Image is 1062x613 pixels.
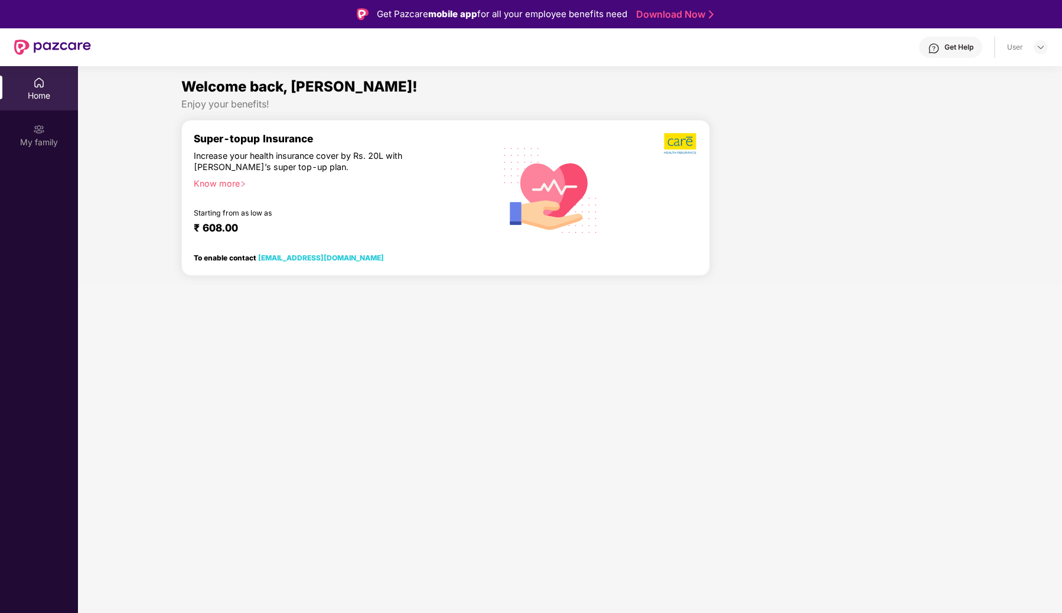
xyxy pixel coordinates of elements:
[33,123,45,135] img: svg+xml;base64,PHN2ZyB3aWR0aD0iMjAiIGhlaWdodD0iMjAiIHZpZXdCb3g9IjAgMCAyMCAyMCIgZmlsbD0ibm9uZSIgeG...
[258,253,384,262] a: [EMAIL_ADDRESS][DOMAIN_NAME]
[944,43,973,52] div: Get Help
[181,78,418,95] span: Welcome back, [PERSON_NAME]!
[428,8,477,19] strong: mobile app
[181,98,959,110] div: Enjoy your benefits!
[194,221,476,236] div: ₹ 608.00
[194,253,384,262] div: To enable contact
[33,77,45,89] img: svg+xml;base64,PHN2ZyBpZD0iSG9tZSIgeG1sbnM9Imh0dHA6Ly93d3cudzMub3JnLzIwMDAvc3ZnIiB3aWR0aD0iMjAiIG...
[357,8,369,20] img: Logo
[928,43,940,54] img: svg+xml;base64,PHN2ZyBpZD0iSGVscC0zMngzMiIgeG1sbnM9Imh0dHA6Ly93d3cudzMub3JnLzIwMDAvc3ZnIiB3aWR0aD...
[636,8,710,21] a: Download Now
[14,40,91,55] img: New Pazcare Logo
[1007,43,1023,52] div: User
[1036,43,1045,52] img: svg+xml;base64,PHN2ZyBpZD0iRHJvcGRvd24tMzJ4MzIiIHhtbG5zPSJodHRwOi8vd3d3LnczLm9yZy8yMDAwL3N2ZyIgd2...
[377,7,627,21] div: Get Pazcare for all your employee benefits need
[194,150,436,172] div: Increase your health insurance cover by Rs. 20L with [PERSON_NAME]’s super top-up plan.
[709,8,714,21] img: Stroke
[664,132,698,155] img: b5dec4f62d2307b9de63beb79f102df3.png
[240,181,246,187] span: right
[194,178,481,186] div: Know more
[194,132,488,145] div: Super-topup Insurance
[494,132,607,247] img: svg+xml;base64,PHN2ZyB4bWxucz0iaHR0cDovL3d3dy53My5vcmcvMjAwMC9zdmciIHhtbG5zOnhsaW5rPSJodHRwOi8vd3...
[194,208,438,217] div: Starting from as low as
